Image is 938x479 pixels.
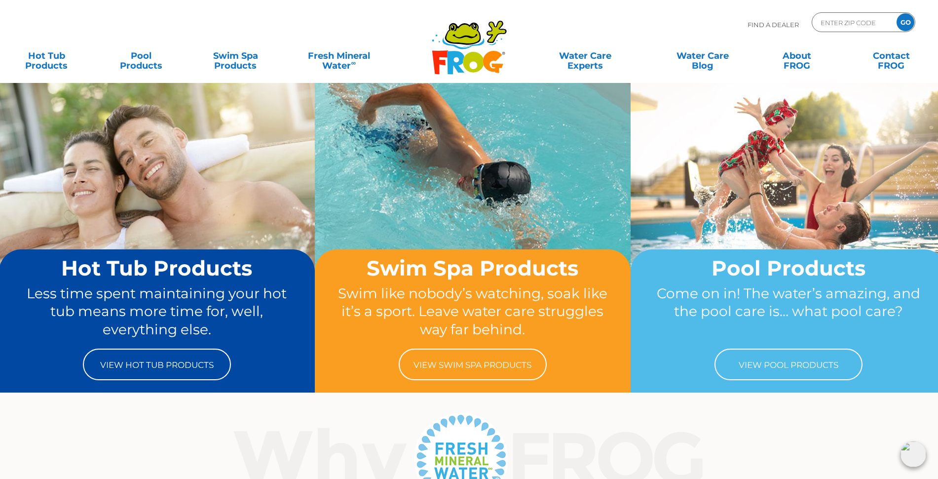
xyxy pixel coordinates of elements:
a: ContactFROG [855,46,928,66]
img: openIcon [900,441,926,467]
img: home-banner-swim-spa-short [315,82,631,319]
a: Hot TubProducts [10,46,83,66]
input: Zip Code Form [820,15,886,30]
a: Water CareExperts [525,46,645,66]
p: Swim like nobody’s watching, soak like it’s a sport. Leave water care struggles way far behind. [334,284,612,339]
a: View Hot Tub Products [83,349,231,380]
sup: ∞ [351,59,356,67]
h2: Pool Products [649,257,928,279]
a: View Pool Products [714,349,863,380]
a: AboutFROG [760,46,834,66]
a: Water CareBlog [666,46,739,66]
a: PoolProducts [104,46,178,66]
a: Fresh MineralWater∞ [293,46,385,66]
h2: Hot Tub Products [18,257,296,279]
p: Come on in! The water’s amazing, and the pool care is… what pool care? [649,284,928,339]
input: GO [897,13,914,31]
p: Find A Dealer [748,12,799,37]
p: Less time spent maintaining your hot tub means more time for, well, everything else. [18,284,296,339]
a: Swim SpaProducts [199,46,272,66]
a: View Swim Spa Products [399,349,547,380]
h2: Swim Spa Products [334,257,612,279]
